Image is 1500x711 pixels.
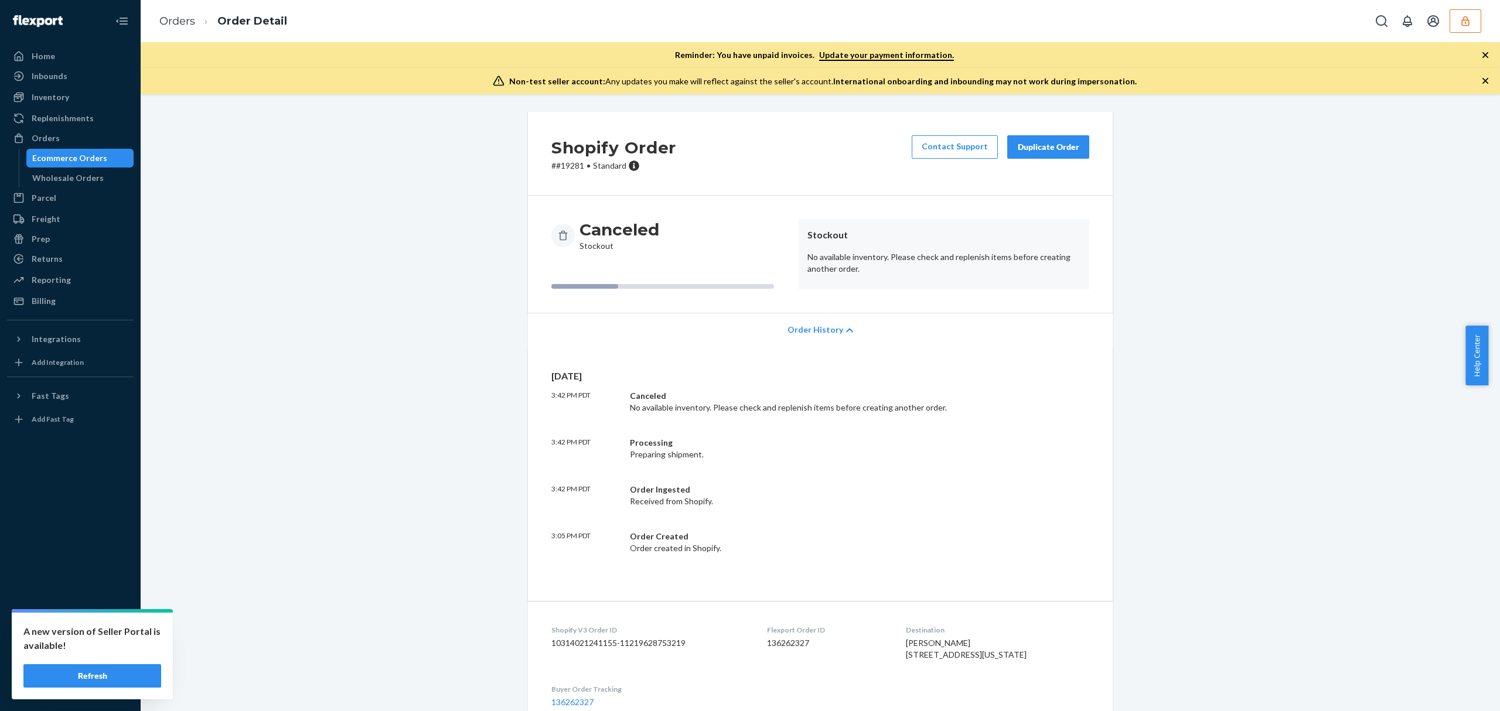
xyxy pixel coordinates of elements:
div: Received from Shopify. [630,484,976,507]
a: Order Detail [217,15,287,28]
a: Wholesale Orders [26,169,134,187]
a: Billing [7,292,134,310]
a: Freight [7,210,134,228]
button: Help Center [1465,326,1488,385]
div: Parcel [32,192,56,204]
div: Billing [32,295,56,307]
div: Order Created [630,531,976,542]
img: Flexport logo [13,15,63,27]
span: Non-test seller account: [509,76,605,86]
div: Order Ingested [630,484,976,495]
a: Update your payment information. [819,50,954,61]
p: Reminder: You have unpaid invoices. [675,49,954,61]
div: Integrations [32,333,81,345]
p: No available inventory. Please check and replenish items before creating another order. [807,251,1080,275]
dt: Buyer Order Tracking [551,684,748,694]
button: Close Navigation [110,9,134,33]
div: Home [32,50,55,62]
a: Reporting [7,271,134,289]
a: Add Integration [7,353,134,372]
a: Parcel [7,189,134,207]
header: Stockout [807,228,1080,242]
button: Talk to Support [7,638,134,657]
div: Prep [32,233,50,245]
div: Orders [32,132,60,144]
a: Orders [7,129,134,148]
dt: Shopify V3 Order ID [551,625,748,635]
a: Contact Support [912,135,998,159]
div: Add Fast Tag [32,414,74,424]
div: Preparing shipment. [630,437,976,460]
p: [DATE] [551,370,1089,383]
div: Processing [630,437,976,449]
p: 3:42 PM PDT [551,437,621,460]
a: Add Fast Tag [7,410,134,429]
div: Stockout [579,219,659,252]
button: Open notifications [1396,9,1419,33]
button: Duplicate Order [1007,135,1089,159]
a: 136262327 [551,697,594,707]
span: Standard [593,160,626,170]
p: A new version of Seller Portal is available! [23,624,161,652]
p: 3:42 PM PDT [551,390,621,413]
a: Inventory [7,88,134,107]
div: Inventory [32,91,69,103]
button: Open account menu [1421,9,1445,33]
button: Integrations [7,330,134,348]
a: Help Center [7,658,134,677]
div: Canceled [630,390,976,402]
p: 3:05 PM PDT [551,531,621,554]
span: • [587,160,591,170]
h3: Canceled [579,219,659,240]
dt: Flexport Order ID [767,625,888,635]
a: Orders [159,15,195,28]
button: Give Feedback [7,678,134,697]
button: Open Search Box [1370,9,1393,33]
div: Reporting [32,274,71,286]
dd: 10314021241155-11219628753219 [551,637,748,649]
div: Ecommerce Orders [32,152,107,164]
div: Fast Tags [32,390,69,402]
div: No available inventory. Please check and replenish items before creating another order. [630,390,976,413]
ol: breadcrumbs [150,4,296,39]
dt: Destination [906,625,1089,635]
a: Home [7,47,134,66]
div: Freight [32,213,60,225]
a: Settings [7,618,134,637]
p: # #19281 [551,160,676,172]
div: Replenishments [32,112,94,124]
span: Order History [787,324,843,336]
span: International onboarding and inbounding may not work during impersonation. [833,76,1137,86]
div: Order created in Shopify. [630,531,976,554]
a: Returns [7,249,134,268]
div: Wholesale Orders [32,172,104,184]
div: Inbounds [32,70,67,82]
a: Ecommerce Orders [26,149,134,168]
a: Prep [7,230,134,248]
a: Replenishments [7,109,134,128]
button: Fast Tags [7,387,134,405]
p: 3:42 PM PDT [551,484,621,507]
div: Any updates you make will reflect against the seller's account. [509,76,1137,87]
a: Inbounds [7,67,134,86]
div: Returns [32,253,63,265]
h2: Shopify Order [551,135,676,160]
div: Add Integration [32,357,84,367]
span: [PERSON_NAME] [STREET_ADDRESS][US_STATE] [906,638,1027,659]
div: Duplicate Order [1017,141,1079,153]
button: Refresh [23,664,161,688]
dd: 136262327 [767,637,888,649]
